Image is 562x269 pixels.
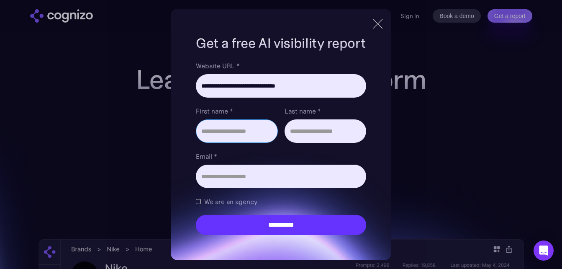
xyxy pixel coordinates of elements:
[196,61,366,71] label: Website URL *
[196,106,277,116] label: First name *
[285,106,366,116] label: Last name *
[196,151,366,161] label: Email *
[534,241,554,261] div: Open Intercom Messenger
[196,34,366,52] h1: Get a free AI visibility report
[204,197,257,207] span: We are an agency
[196,61,366,235] form: Brand Report Form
